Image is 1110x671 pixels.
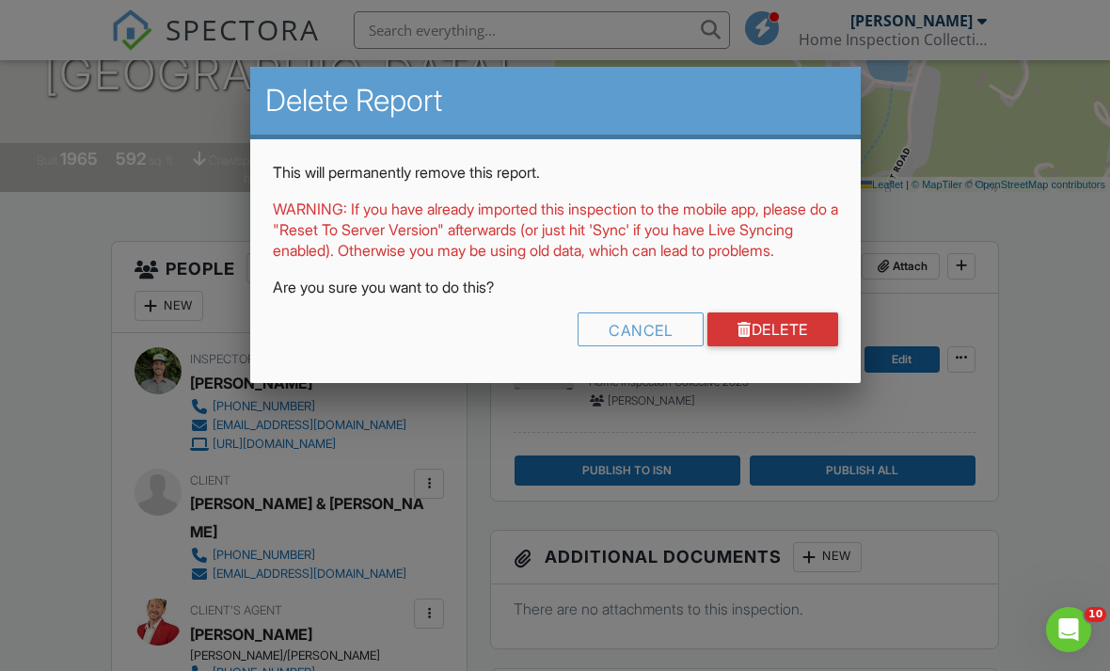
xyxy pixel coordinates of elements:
[1085,607,1106,622] span: 10
[273,277,838,297] p: Are you sure you want to do this?
[273,199,838,262] p: WARNING: If you have already imported this inspection to the mobile app, please do a "Reset To Se...
[1046,607,1091,652] iframe: Intercom live chat
[273,162,838,183] p: This will permanently remove this report.
[578,312,704,346] div: Cancel
[707,312,838,346] a: Delete
[265,82,846,120] h2: Delete Report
